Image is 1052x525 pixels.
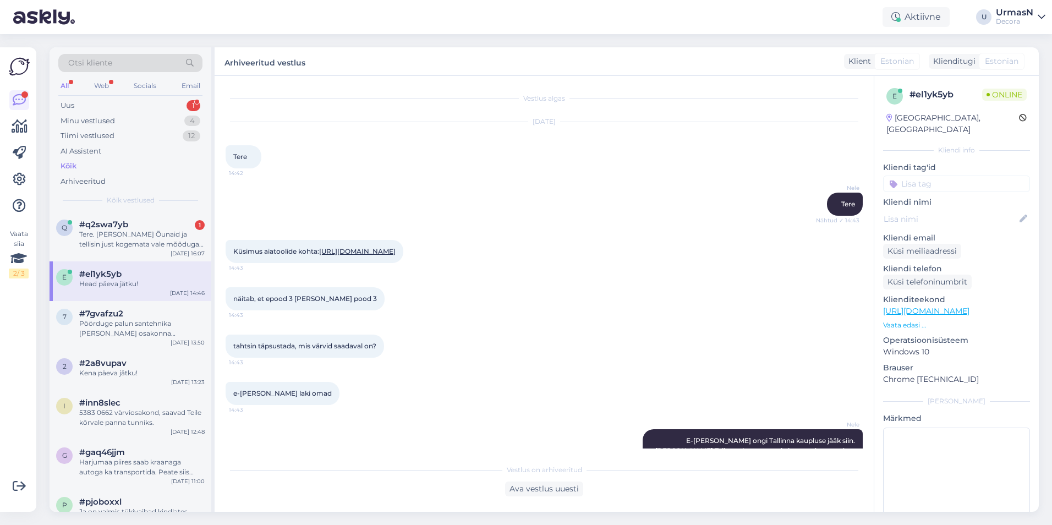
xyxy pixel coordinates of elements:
span: 14:43 [229,358,270,367]
a: [URL][DOMAIN_NAME] [319,247,396,255]
div: Kliendi info [883,145,1030,155]
span: 14:42 [229,169,270,177]
span: Estonian [985,56,1018,67]
span: g [62,451,67,460]
div: [DATE] 16:07 [171,249,205,258]
div: Vaata siia [9,229,29,278]
div: # el1yk5yb [909,88,982,101]
div: All [58,79,71,93]
div: 2 / 3 [9,269,29,278]
span: Tere [841,200,855,208]
span: e [892,92,897,100]
span: 14:43 [229,406,270,414]
span: #2a8vupav [79,358,127,368]
div: [DATE] 14:46 [170,289,205,297]
div: 1 [187,100,200,111]
span: Nele [818,420,859,429]
div: [PERSON_NAME] [883,396,1030,406]
div: UrmasN [996,8,1033,17]
span: Küsimus aiatoolide kohta: [233,247,396,255]
div: Küsi telefoninumbrit [883,275,972,289]
span: näitab, et epood 3 [PERSON_NAME] pood 3 [233,294,377,303]
div: Ava vestlus uuesti [505,482,583,496]
span: Nele [818,184,859,192]
div: Tere. [PERSON_NAME] Õunaid ja tellisin just kogemata vale mõõduga kardina. Ma sooviks vahetada ri... [79,229,205,249]
input: Lisa nimi [884,213,1017,225]
span: #q2swa7yb [79,220,128,229]
div: Arhiveeritud [61,176,106,187]
div: Kena päeva jätku! [79,368,205,378]
div: Pöörduge palun santehnika [PERSON_NAME] osakonna [PERSON_NAME], telefon: [PHONE_NUMBER] ; e-mail:... [79,319,205,338]
div: Uus [61,100,74,111]
span: Online [982,89,1027,101]
div: U [976,9,991,25]
span: Nähtud ✓ 14:43 [816,216,859,225]
div: [DATE] [226,117,863,127]
span: E-[PERSON_NAME] ongi Tallinna kaupluse jääk siin. [PERSON_NAME] Teile osakonna numbri, nemad on t... [655,436,857,464]
div: [GEOGRAPHIC_DATA], [GEOGRAPHIC_DATA] [886,112,1019,135]
span: #7gvafzu2 [79,309,123,319]
p: Kliendi telefon [883,263,1030,275]
a: [URL][DOMAIN_NAME] [883,306,969,316]
div: Minu vestlused [61,116,115,127]
span: i [63,402,65,410]
div: 4 [184,116,200,127]
div: Web [92,79,111,93]
div: [DATE] 12:48 [171,428,205,436]
span: 14:43 [229,264,270,272]
div: [DATE] 11:00 [171,477,205,485]
div: Klient [844,56,871,67]
label: Arhiveeritud vestlus [224,54,305,69]
p: Märkmed [883,413,1030,424]
span: Vestlus on arhiveeritud [507,465,582,475]
div: 1 [195,220,205,230]
span: #inn8slec [79,398,120,408]
div: Kõik [61,161,76,172]
p: Vaata edasi ... [883,320,1030,330]
span: tahtsin täpsustada, mis värvid saadaval on? [233,342,376,350]
div: [DATE] 13:50 [171,338,205,347]
div: 5383 0662 värviosakond, saavad Teile kõrvale panna tunniks. [79,408,205,428]
span: #gaq46jjm [79,447,125,457]
div: Socials [131,79,158,93]
div: Decora [996,17,1033,26]
p: Kliendi nimi [883,196,1030,208]
p: Brauser [883,362,1030,374]
div: Email [179,79,202,93]
p: Chrome [TECHNICAL_ID] [883,374,1030,385]
span: #el1yk5yb [79,269,122,279]
img: Askly Logo [9,56,30,77]
div: Klienditugi [929,56,976,67]
span: Tere [233,152,247,161]
input: Lisa tag [883,176,1030,192]
div: Head päeva jätku! [79,279,205,289]
span: Otsi kliente [68,57,112,69]
p: Kliendi email [883,232,1030,244]
p: Klienditeekond [883,294,1030,305]
p: Operatsioonisüsteem [883,335,1030,346]
span: q [62,223,67,232]
div: Harjumaa piires saab kraanaga autoga ka transportida. Peate siis tellimust tehes lisainfosse pane... [79,457,205,477]
div: [DATE] 13:23 [171,378,205,386]
span: e [62,273,67,281]
a: UrmasNDecora [996,8,1045,26]
span: 14:43 [229,311,270,319]
div: AI Assistent [61,146,101,157]
span: 7 [63,313,67,321]
span: #pjoboxxl [79,497,122,507]
div: 12 [183,130,200,141]
span: p [62,501,67,509]
div: Vestlus algas [226,94,863,103]
p: Windows 10 [883,346,1030,358]
span: e-[PERSON_NAME] laki omad [233,389,332,397]
span: Kõik vestlused [107,195,155,205]
div: Tiimi vestlused [61,130,114,141]
p: Kliendi tag'id [883,162,1030,173]
span: Estonian [880,56,914,67]
div: Küsi meiliaadressi [883,244,961,259]
span: 2 [63,362,67,370]
div: Aktiivne [883,7,950,27]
